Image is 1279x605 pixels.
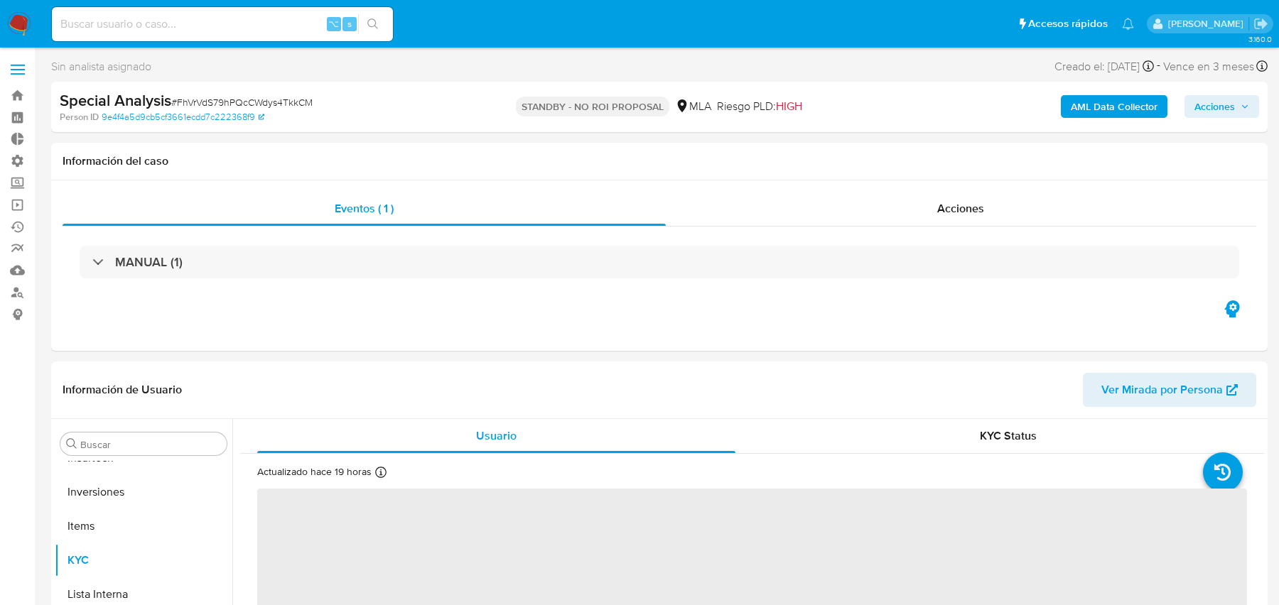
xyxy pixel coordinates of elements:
button: KYC [55,543,232,577]
span: ⌥ [328,17,339,31]
span: Vence en 3 meses [1163,59,1254,75]
span: Riesgo PLD: [717,99,802,114]
div: MLA [675,99,711,114]
button: Inversiones [55,475,232,509]
span: Acciones [1194,95,1235,118]
h1: Información de Usuario [63,383,182,397]
button: Ver Mirada por Persona [1083,373,1256,407]
span: Eventos ( 1 ) [335,200,394,217]
button: AML Data Collector [1061,95,1167,118]
button: Acciones [1184,95,1259,118]
span: # FhVrVdS79hPQcCWdys4TkkCM [171,95,313,109]
a: Salir [1253,16,1268,31]
h3: MANUAL (1) [115,254,183,270]
span: KYC Status [980,427,1037,444]
span: Ver Mirada por Persona [1101,373,1223,407]
span: Acciones [937,200,984,217]
p: Actualizado hace 19 horas [257,465,372,479]
a: Notificaciones [1122,18,1134,30]
h1: Información del caso [63,154,1256,168]
a: 9e4f4a5d9cb5cf3661ecdd7c222368f9 [102,111,264,124]
span: Sin analista asignado [51,59,151,75]
p: STANDBY - NO ROI PROPOSAL [516,97,669,116]
button: Buscar [66,438,77,449]
button: Items [55,509,232,543]
div: MANUAL (1) [80,246,1239,278]
b: AML Data Collector [1071,95,1157,118]
span: - [1157,57,1160,76]
span: Accesos rápidos [1028,16,1108,31]
button: search-icon [358,14,387,34]
b: Special Analysis [60,89,171,111]
input: Buscar [80,438,221,451]
b: Person ID [60,111,99,124]
p: juan.calo@mercadolibre.com [1168,17,1248,31]
span: s [347,17,352,31]
span: Usuario [476,427,517,444]
input: Buscar usuario o caso... [52,15,393,33]
span: HIGH [776,98,802,114]
div: Creado el: [DATE] [1054,57,1154,76]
